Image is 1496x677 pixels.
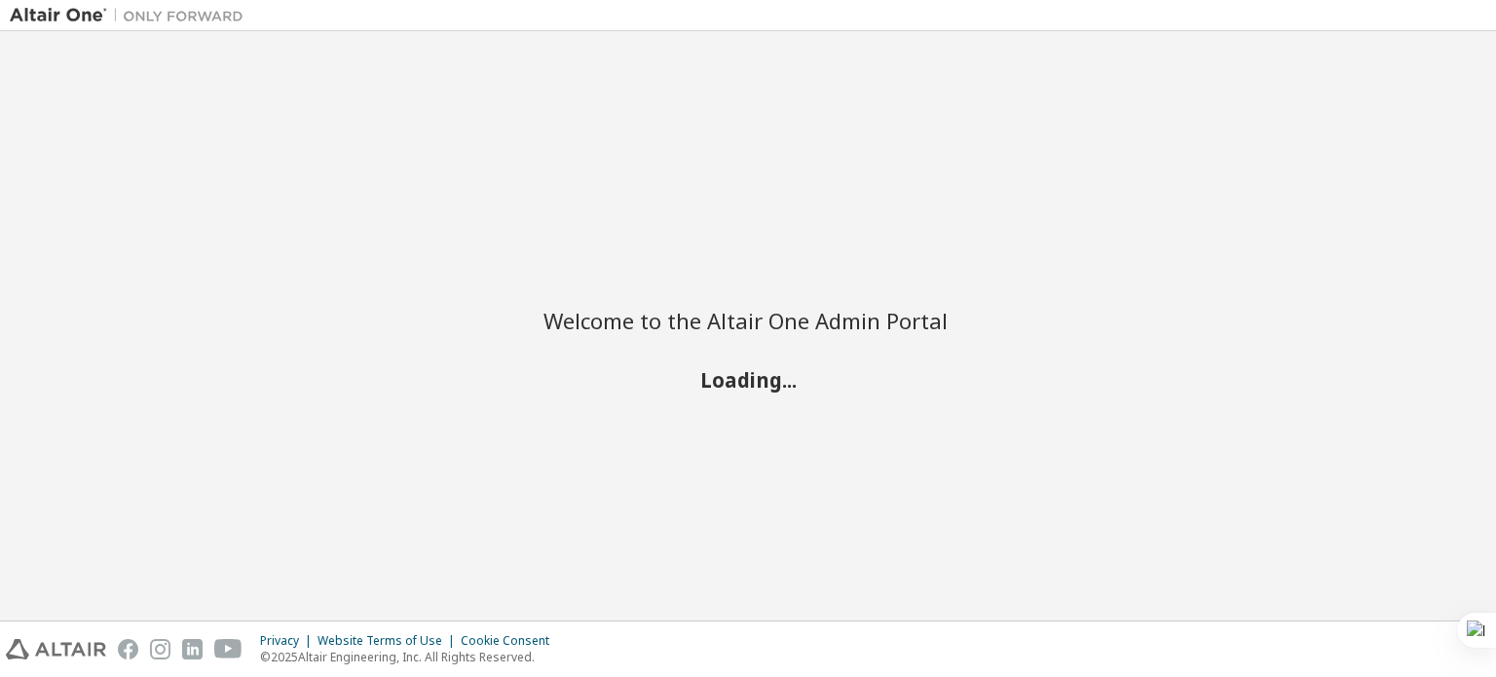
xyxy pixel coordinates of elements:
[10,6,253,25] img: Altair One
[182,639,203,659] img: linkedin.svg
[6,639,106,659] img: altair_logo.svg
[150,639,170,659] img: instagram.svg
[260,649,561,665] p: © 2025 Altair Engineering, Inc. All Rights Reserved.
[318,633,461,649] div: Website Terms of Use
[543,366,953,392] h2: Loading...
[461,633,561,649] div: Cookie Consent
[118,639,138,659] img: facebook.svg
[260,633,318,649] div: Privacy
[214,639,243,659] img: youtube.svg
[543,307,953,334] h2: Welcome to the Altair One Admin Portal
